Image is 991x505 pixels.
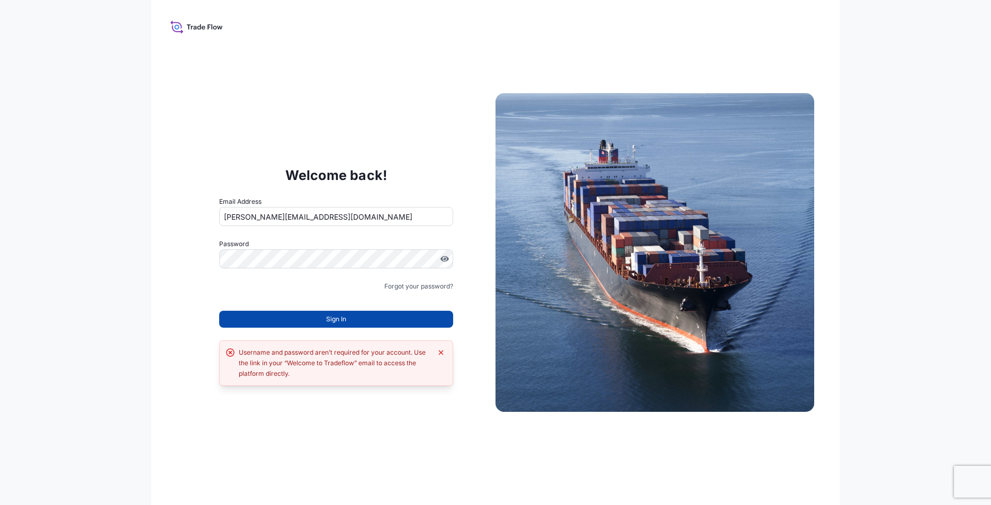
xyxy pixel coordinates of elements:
a: Forgot your password? [384,281,453,292]
button: Sign In [219,311,453,328]
button: Show password [440,255,449,263]
label: Email Address [219,196,262,207]
label: Password [219,239,453,249]
p: Welcome back! [285,167,388,184]
div: Username and password aren’t required for your account. Use the link in your “Welcome to Tradeflo... [239,347,431,379]
input: example@gmail.com [219,207,453,226]
img: Ship illustration [495,93,814,412]
span: Sign In [326,314,346,324]
button: Dismiss error [436,347,446,358]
